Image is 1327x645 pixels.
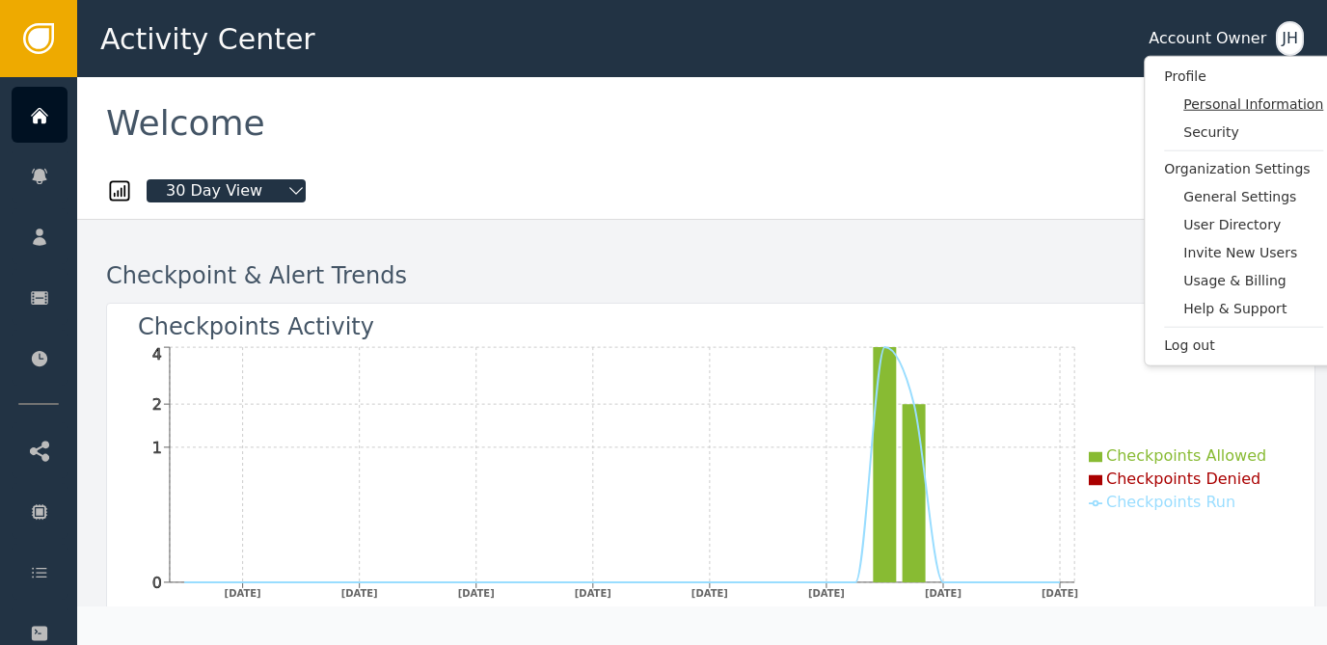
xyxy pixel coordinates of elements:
[1164,67,1323,87] span: Profile
[575,588,611,599] tspan: [DATE]
[225,588,261,599] tspan: [DATE]
[1106,493,1235,511] span: Checkpoints Run
[147,179,282,202] span: 30 Day View
[152,395,162,414] tspan: 2
[106,106,1315,148] div: Welcome
[1106,446,1266,465] span: Checkpoints Allowed
[133,179,319,202] button: 30 Day View
[138,309,374,344] div: Checkpoints Activity
[925,588,961,599] tspan: [DATE]
[1183,215,1323,235] span: User Directory
[1183,94,1323,115] span: Personal Information
[1183,299,1323,319] span: Help & Support
[1183,271,1323,291] span: Usage & Billing
[100,17,315,61] span: Activity Center
[1183,243,1323,263] span: Invite New Users
[1042,588,1078,599] tspan: [DATE]
[1164,159,1323,179] span: Organization Settings
[458,588,495,599] tspan: [DATE]
[106,258,407,293] div: Checkpoint & Alert Trends
[1164,336,1323,356] span: Log out
[1183,122,1323,143] span: Security
[1106,470,1260,488] span: Checkpoints Denied
[1276,21,1304,56] button: JH
[152,574,162,592] tspan: 0
[1183,187,1323,207] span: General Settings
[1149,27,1266,50] div: Account Owner
[152,439,162,457] tspan: 1
[691,588,728,599] tspan: [DATE]
[808,588,845,599] tspan: [DATE]
[341,588,378,599] tspan: [DATE]
[152,345,162,363] tspan: 4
